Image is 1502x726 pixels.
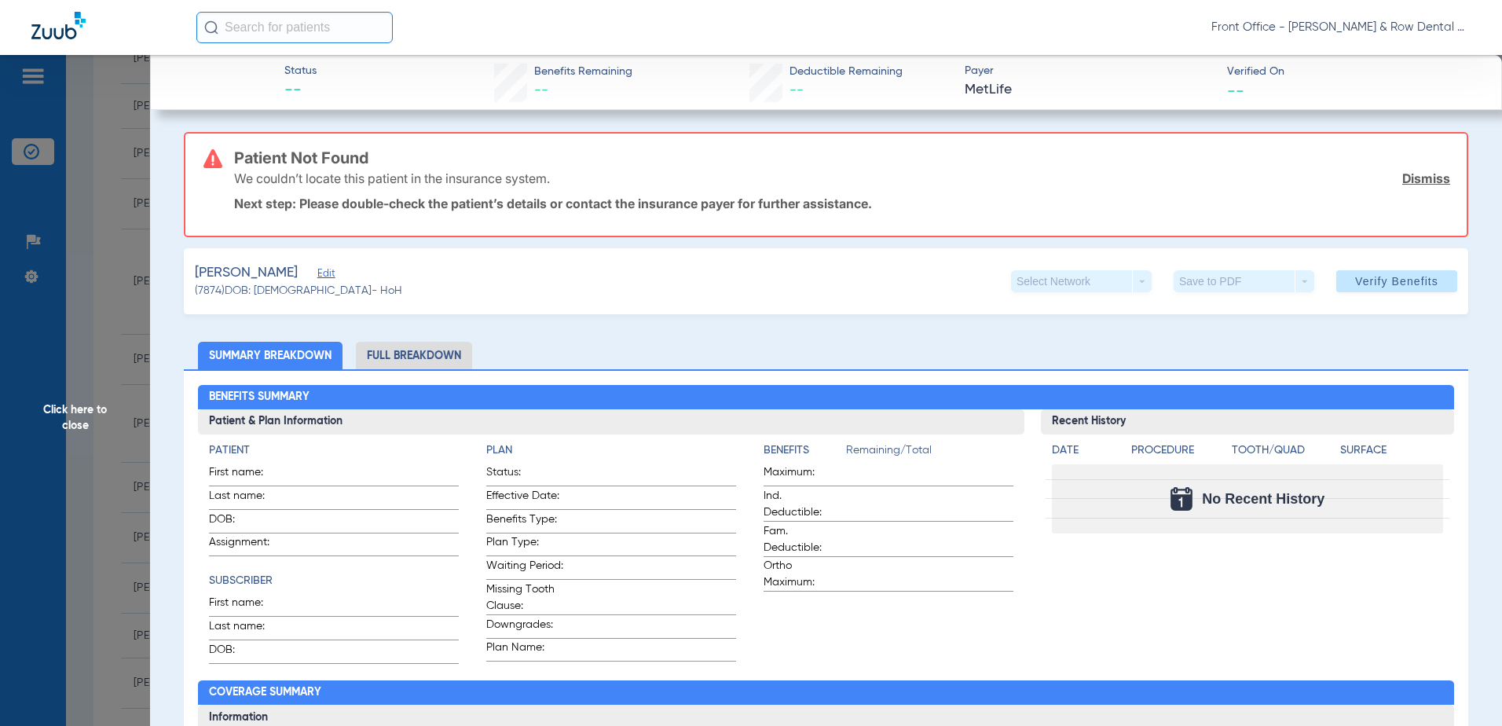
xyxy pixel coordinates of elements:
span: Verify Benefits [1355,275,1438,288]
span: Benefits Type: [486,511,563,533]
span: Payer [965,63,1214,79]
h4: Procedure [1131,442,1226,459]
h4: Plan [486,442,736,459]
img: Calendar [1170,487,1192,511]
span: DOB: [209,511,286,533]
span: Ortho Maximum: [764,558,841,591]
h4: Subscriber [209,573,459,589]
img: Zuub Logo [31,12,86,39]
p: We couldn’t locate this patient in the insurance system. [234,170,550,186]
span: Plan Name: [486,640,563,661]
h3: Recent History [1041,409,1454,434]
span: Assignment: [209,534,286,555]
span: (7874) DOB: [DEMOGRAPHIC_DATA] - HoH [195,283,402,299]
img: Search Icon [204,20,218,35]
span: Status [284,63,317,79]
app-breakdown-title: Procedure [1131,442,1226,464]
h4: Date [1052,442,1118,459]
span: Downgrades: [486,617,563,638]
span: -- [789,83,804,97]
span: Fam. Deductible: [764,523,841,556]
p: Next step: Please double-check the patient’s details or contact the insurance payer for further a... [234,196,1450,211]
h3: Patient & Plan Information [198,409,1025,434]
span: Benefits Remaining [534,64,632,80]
h3: Patient Not Found [234,150,1450,166]
span: DOB: [209,642,286,663]
span: Waiting Period: [486,558,563,579]
h2: Benefits Summary [198,385,1455,410]
li: Summary Breakdown [198,342,343,369]
span: First name: [209,464,286,486]
img: error-icon [203,149,222,168]
h4: Benefits [764,442,846,459]
span: Remaining/Total [846,442,1013,464]
span: Effective Date: [486,488,563,509]
app-breakdown-title: Tooth/Quad [1232,442,1335,464]
span: No Recent History [1202,491,1324,507]
span: Maximum: [764,464,841,486]
iframe: Chat Widget [1423,651,1502,726]
span: MetLife [965,80,1214,100]
span: Ind. Deductible: [764,488,841,521]
app-breakdown-title: Surface [1340,442,1443,464]
button: Verify Benefits [1336,270,1457,292]
span: Last name: [209,488,286,509]
span: Last name: [209,618,286,640]
span: Front Office - [PERSON_NAME] & Row Dental Group [1211,20,1471,35]
span: Edit [317,268,332,283]
span: First name: [209,595,286,616]
app-breakdown-title: Benefits [764,442,846,464]
h4: Patient [209,442,459,459]
h4: Tooth/Quad [1232,442,1335,459]
span: Status: [486,464,563,486]
span: -- [534,83,548,97]
h4: Surface [1340,442,1443,459]
input: Search for patients [196,12,393,43]
h2: Coverage Summary [198,680,1455,706]
span: [PERSON_NAME] [195,263,298,283]
a: Dismiss [1402,170,1450,186]
span: Deductible Remaining [789,64,903,80]
span: Missing Tooth Clause: [486,581,563,614]
span: Plan Type: [486,534,563,555]
li: Full Breakdown [356,342,472,369]
span: -- [1227,82,1244,98]
span: -- [284,80,317,102]
span: Verified On [1227,64,1476,80]
app-breakdown-title: Date [1052,442,1118,464]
